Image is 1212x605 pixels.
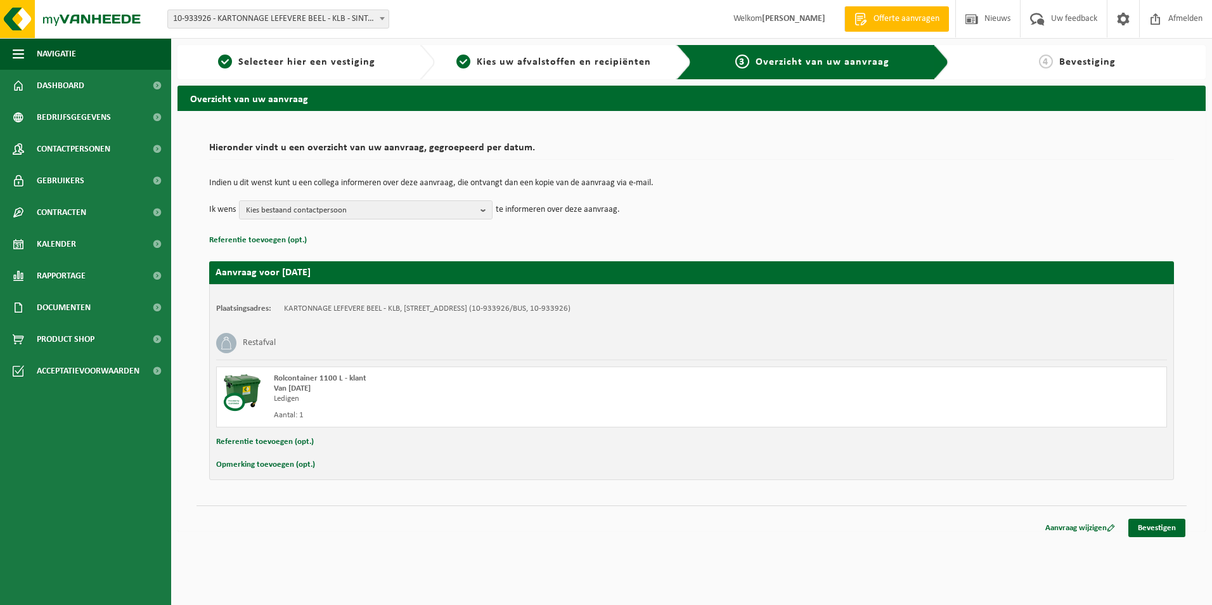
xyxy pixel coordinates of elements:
[209,179,1174,188] p: Indien u dit wenst kunt u een collega informeren over deze aanvraag, die ontvangt dan een kopie v...
[756,57,889,67] span: Overzicht van uw aanvraag
[37,38,76,70] span: Navigatie
[37,355,139,387] span: Acceptatievoorwaarden
[37,323,94,355] span: Product Shop
[37,70,84,101] span: Dashboard
[37,165,84,197] span: Gebruikers
[216,457,315,473] button: Opmerking toevoegen (opt.)
[735,55,749,68] span: 3
[477,57,651,67] span: Kies uw afvalstoffen en recipiënten
[167,10,389,29] span: 10-933926 - KARTONNAGE LEFEVERE BEEL - KLB - SINT-BAAFS-VIJVE
[37,133,110,165] span: Contactpersonen
[762,14,825,23] strong: [PERSON_NAME]
[218,55,232,68] span: 1
[456,55,470,68] span: 2
[274,394,742,404] div: Ledigen
[243,333,276,353] h3: Restafval
[1036,519,1125,537] a: Aanvraag wijzigen
[37,292,91,323] span: Documenten
[209,143,1174,160] h2: Hieronder vindt u een overzicht van uw aanvraag, gegroepeerd per datum.
[216,268,311,278] strong: Aanvraag voor [DATE]
[239,200,493,219] button: Kies bestaand contactpersoon
[844,6,949,32] a: Offerte aanvragen
[1039,55,1053,68] span: 4
[1128,519,1185,537] a: Bevestigen
[177,86,1206,110] h2: Overzicht van uw aanvraag
[216,434,314,450] button: Referentie toevoegen (opt.)
[238,57,375,67] span: Selecteer hier een vestiging
[1059,57,1116,67] span: Bevestiging
[209,200,236,219] p: Ik wens
[284,304,571,314] td: KARTONNAGE LEFEVERE BEEL - KLB, [STREET_ADDRESS] (10-933926/BUS, 10-933926)
[246,201,475,220] span: Kies bestaand contactpersoon
[441,55,667,70] a: 2Kies uw afvalstoffen en recipiënten
[870,13,943,25] span: Offerte aanvragen
[274,410,742,420] div: Aantal: 1
[496,200,620,219] p: te informeren over deze aanvraag.
[274,384,311,393] strong: Van [DATE]
[216,304,271,313] strong: Plaatsingsadres:
[274,374,366,382] span: Rolcontainer 1100 L - klant
[223,374,261,412] img: WB-1100-CU.png
[37,197,86,228] span: Contracten
[168,10,389,28] span: 10-933926 - KARTONNAGE LEFEVERE BEEL - KLB - SINT-BAAFS-VIJVE
[37,101,111,133] span: Bedrijfsgegevens
[209,232,307,249] button: Referentie toevoegen (opt.)
[37,228,76,260] span: Kalender
[37,260,86,292] span: Rapportage
[184,55,409,70] a: 1Selecteer hier een vestiging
